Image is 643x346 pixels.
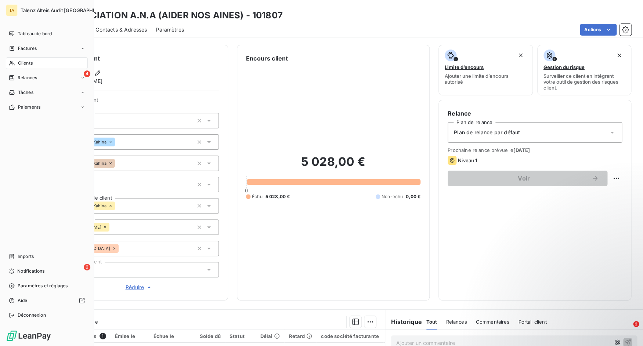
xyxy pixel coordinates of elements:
[513,147,530,153] span: [DATE]
[426,319,437,325] span: Tout
[246,54,288,63] h6: Encours client
[84,264,90,270] span: 6
[445,73,527,85] span: Ajouter une limite d’encours autorisé
[6,28,88,40] a: Tableau de bord
[156,26,184,33] span: Paramètres
[456,175,591,181] span: Voir
[44,54,219,63] h6: Informations client
[382,193,403,200] span: Non-échu
[84,70,90,77] span: 4
[18,74,37,81] span: Relances
[445,64,484,70] span: Limite d’encours
[18,253,34,260] span: Imports
[458,157,477,163] span: Niveau 1
[18,312,46,318] span: Déconnexion
[115,139,121,145] input: Ajouter une valeur
[6,72,88,84] a: 4Relances
[6,43,88,54] a: Factures
[543,64,585,70] span: Gestion du risque
[21,7,115,13] span: Talenz Alteis Audit [GEOGRAPHIC_DATA]
[18,60,33,66] span: Clients
[580,24,617,36] button: Actions
[252,193,263,200] span: Échu
[321,333,379,339] div: code société facturante
[6,57,88,69] a: Clients
[95,26,147,33] span: Contacts & Adresses
[6,87,88,98] a: Tâches
[18,283,68,289] span: Paramètres et réglages
[17,268,44,274] span: Notifications
[109,224,115,230] input: Ajouter une valeur
[289,333,312,339] div: Retard
[454,129,520,136] span: Plan de relance par défaut
[6,330,51,342] img: Logo LeanPay
[59,283,219,291] button: Réduire
[126,284,153,291] span: Réduire
[115,333,145,339] div: Émise le
[6,101,88,113] a: Paiements
[245,187,248,193] span: 0
[476,319,509,325] span: Commentaires
[115,160,121,167] input: Ajouter une valeur
[543,73,625,91] span: Surveiller ce client en intégrant votre outil de gestion des risques client.
[448,171,607,186] button: Voir
[496,275,643,326] iframe: Intercom notifications message
[260,333,280,339] div: Délai
[119,245,124,252] input: Ajouter une valeur
[6,4,18,16] div: TA
[446,319,467,325] span: Relances
[100,333,106,339] span: 1
[6,280,88,292] a: Paramètres et réglages
[194,333,221,339] div: Solde dû
[65,9,283,22] h3: ASSOCIATION A.N.A (AIDER NOS AINES) - 101807
[18,30,52,37] span: Tableau de bord
[448,109,622,118] h6: Relance
[59,97,219,107] span: Propriétés Client
[438,45,533,95] button: Limite d’encoursAjouter une limite d’encours autorisé
[115,203,121,209] input: Ajouter une valeur
[448,147,622,153] span: Prochaine relance prévue le
[246,154,420,176] h2: 5 028,00 €
[6,251,88,262] a: Imports
[618,321,636,339] iframe: Intercom live chat
[153,333,186,339] div: Échue le
[385,317,422,326] h6: Historique
[633,321,639,327] span: 2
[230,333,252,339] div: Statut
[18,297,28,304] span: Aide
[18,104,40,110] span: Paiements
[537,45,632,95] button: Gestion du risqueSurveiller ce client en intégrant votre outil de gestion des risques client.
[265,193,290,200] span: 5 028,00 €
[18,89,33,96] span: Tâches
[406,193,420,200] span: 0,00 €
[18,45,37,52] span: Factures
[6,295,88,306] a: Aide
